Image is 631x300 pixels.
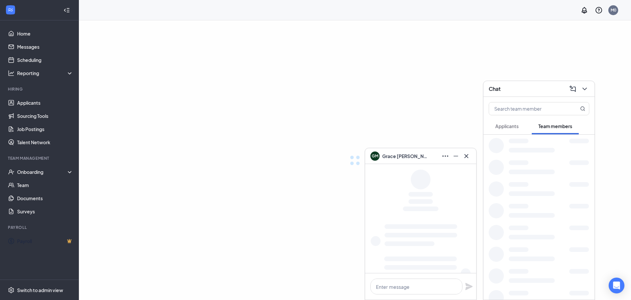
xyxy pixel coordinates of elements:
[382,152,428,160] span: Grace [PERSON_NAME]
[462,152,470,160] svg: Cross
[17,27,73,40] a: Home
[460,151,471,161] button: Cross
[8,155,72,161] div: Team Management
[17,287,63,293] div: Switch to admin view
[465,283,473,290] svg: Plane
[495,123,519,129] span: Applicants
[17,234,73,248] a: PayrollCrown
[17,70,74,76] div: Reporting
[7,7,14,13] svg: WorkstreamLogo
[441,152,449,160] svg: Ellipses
[8,287,14,293] svg: Settings
[8,169,14,175] svg: UserCheck
[569,85,577,93] svg: ComposeMessage
[17,136,73,149] a: Talent Network
[579,84,589,94] button: ChevronDown
[595,6,603,14] svg: QuestionInfo
[567,84,577,94] button: ComposeMessage
[17,53,73,67] a: Scheduling
[17,169,74,175] div: Onboarding
[609,278,624,293] div: Open Intercom Messenger
[17,178,73,192] a: Team
[17,40,73,53] a: Messages
[580,6,588,14] svg: Notifications
[581,85,589,93] svg: ChevronDown
[8,86,72,92] div: Hiring
[450,151,460,161] button: Minimize
[8,225,72,230] div: Payroll
[489,85,501,93] h3: Chat
[489,102,567,115] input: Search team member
[17,192,73,205] a: Documents
[17,109,73,123] a: Sourcing Tools
[452,152,460,160] svg: Minimize
[439,151,450,161] button: Ellipses
[611,7,616,13] div: M0
[538,123,572,129] span: Team members
[580,106,585,111] svg: MagnifyingGlass
[8,70,14,76] svg: Analysis
[17,205,73,218] a: Surveys
[17,123,73,136] a: Job Postings
[63,7,70,14] svg: Collapse
[17,96,73,109] a: Applicants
